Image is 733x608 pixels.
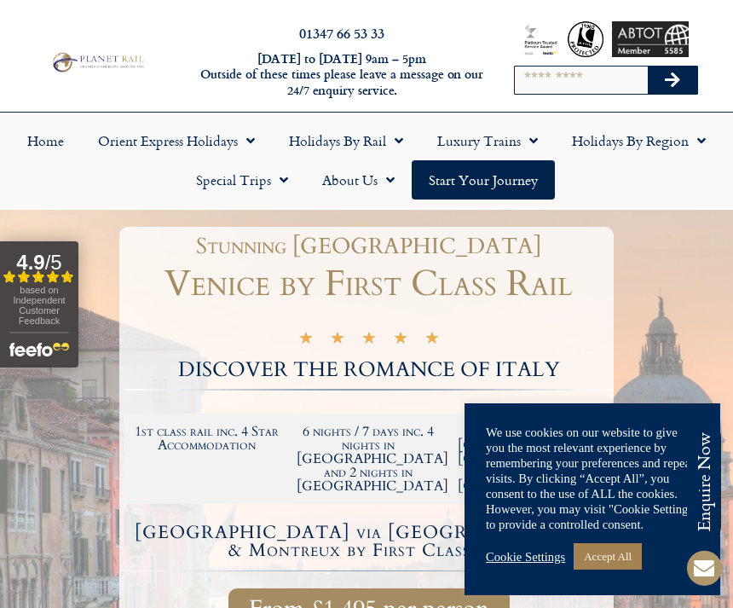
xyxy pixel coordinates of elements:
a: Home [10,121,81,160]
a: Orient Express Holidays [81,121,272,160]
a: Luxury Trains [420,121,555,160]
h1: Stunning [GEOGRAPHIC_DATA] [132,235,605,258]
h2: Incomparable [GEOGRAPHIC_DATA], [GEOGRAPHIC_DATA] & [GEOGRAPHIC_DATA] [458,425,603,493]
div: We use cookies on our website to give you the most relevant experience by remembering your prefer... [486,425,699,532]
a: 01347 66 53 33 [299,23,384,43]
button: Search [648,67,697,94]
h2: 6 nights / 7 days inc. 4 nights in [GEOGRAPHIC_DATA] and 2 nights in [GEOGRAPHIC_DATA] [297,425,442,493]
a: Accept All [574,543,642,570]
a: Holidays by Region [555,121,723,160]
i: ★ [330,333,345,349]
h2: 1st class rail inc. 4 Star Accommodation [135,425,280,452]
a: Cookie Settings [486,549,565,565]
a: About Us [305,160,412,200]
i: ★ [298,333,314,349]
i: ★ [424,333,440,349]
h4: [GEOGRAPHIC_DATA] via [GEOGRAPHIC_DATA] & Montreux by First Class rail [126,524,611,559]
div: 5/5 [298,330,440,349]
img: Planet Rail Train Holidays Logo [49,50,147,74]
nav: Menu [9,121,724,200]
i: ★ [361,333,377,349]
a: Holidays by Rail [272,121,420,160]
a: Start your Journey [412,160,555,200]
h6: [DATE] to [DATE] 9am – 5pm Outside of these times please leave a message on our 24/7 enquiry serv... [199,51,484,99]
i: ★ [393,333,408,349]
a: Special Trips [179,160,305,200]
h2: DISCOVER THE ROMANCE OF ITALY [124,360,614,380]
h1: Venice by First Class Rail [124,266,614,302]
